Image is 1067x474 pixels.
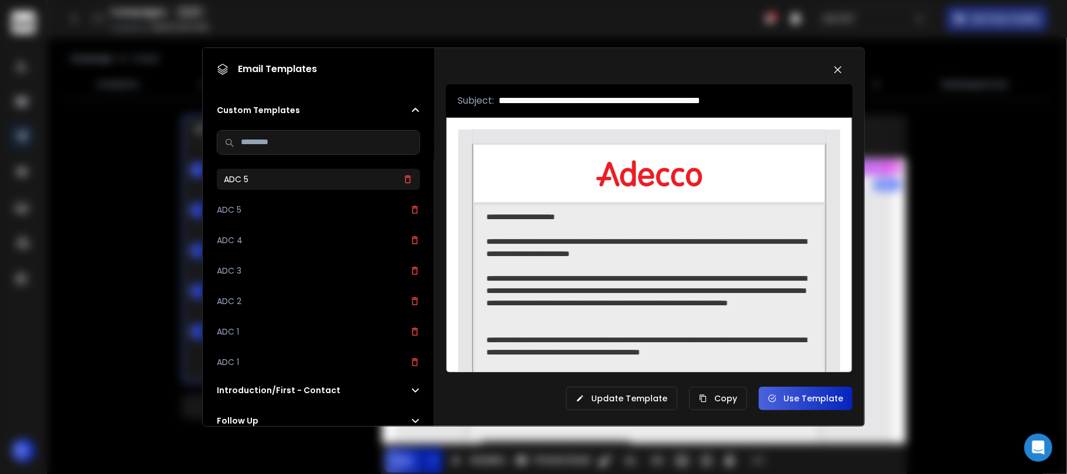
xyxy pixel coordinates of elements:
button: Follow Up [217,415,420,427]
h3: ADC 2 [217,295,241,307]
div: Open Intercom Messenger [1024,434,1052,462]
button: Introduction/First - Contact [217,384,420,396]
h3: ADC 5 [224,173,248,185]
h3: ADC 5 [217,204,241,216]
h3: ADC 1 [217,356,239,368]
button: Custom Templates [217,104,420,116]
button: Copy [689,387,747,410]
h3: ADC 3 [217,265,241,277]
h3: ADC 4 [217,234,243,246]
p: Subject: [458,94,494,108]
h2: Custom Templates [217,104,300,116]
button: Use Template [759,387,853,410]
h3: ADC 1 [217,326,239,337]
button: Update Template [566,387,677,410]
h1: Email Templates [217,62,317,76]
